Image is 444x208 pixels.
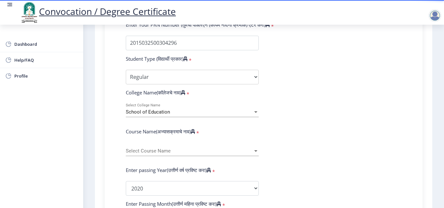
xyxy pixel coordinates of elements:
[14,40,78,48] span: Dashboard
[20,1,39,23] img: logo
[126,109,170,115] span: School of Education
[126,128,195,135] label: Course Name(अभ्यासक्रमाचे नाव)
[126,201,221,207] label: Enter Passing Month(उत्तीर्ण महिना प्रविष्ट करा)
[126,89,185,96] label: College Name(कॉलेजचे नाव)
[14,72,78,80] span: Profile
[126,36,259,50] input: PRN Number
[20,5,176,18] a: Convocation / Degree Certificate
[126,167,211,173] label: Enter passing Year(उत्तीर्ण वर्ष प्रविष्ट करा)
[126,148,253,154] span: Select Course Name
[126,55,188,62] label: Student Type (विद्यार्थी प्रकार)
[14,56,78,64] span: Help/FAQ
